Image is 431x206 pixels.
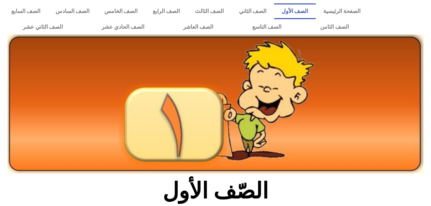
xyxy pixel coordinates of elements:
[301,19,368,35] a: الصف الثامن
[97,3,145,19] a: الصف الخامس
[48,3,97,19] a: الصف السادس
[145,3,188,19] a: الصف الرابع
[232,3,274,19] a: الصف الثاني
[274,3,316,19] a: الصف الأول
[82,19,164,35] a: الصف الحادي عشر
[188,3,232,19] a: الصف الثالث
[3,19,82,35] a: الصف الثاني عشر
[233,19,300,35] a: الصف التاسع
[164,19,233,35] a: الصف العاشر
[316,3,368,19] a: الصفحة الرئيسية
[3,3,48,19] a: الصف السابع
[103,178,328,204] h2: الصّف الأول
